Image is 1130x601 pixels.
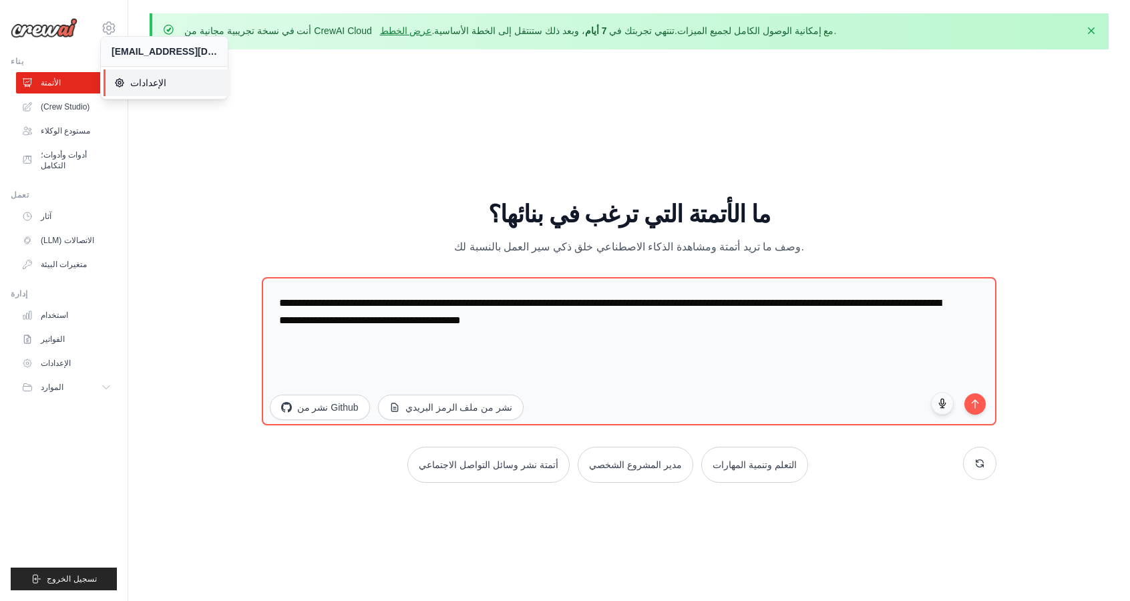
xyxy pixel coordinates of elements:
iframe: Chat Widget [1063,537,1130,601]
button: نشر من Github [270,395,370,420]
font: استخدام [41,311,68,320]
a: مستودع الوكلاء [16,120,117,142]
a: (Crew Studio) [16,96,117,118]
button: أتمتة نشر وسائل التواصل الاجتماعي [407,447,570,483]
button: مدير المشروع الشخصي [578,447,693,483]
font: (Crew Studio) [41,102,89,112]
font: أدوات وأدوات؛ التكامل [41,150,87,170]
font: أنت في نسخة تجريبية مجانية من CrewAI Cloud مع إمكانية الوصول الكامل لجميع الميزات.تنتهي تجربتك في [184,25,833,36]
font: تعمل [11,190,29,200]
font: [EMAIL_ADDRESS][DOMAIN_NAME] [112,46,274,57]
button: الموارد [16,377,117,398]
font: أتمتة نشر وسائل التواصل الاجتماعي [419,459,558,470]
font: آثار [41,212,51,221]
font: الإعدادات [130,77,166,88]
button: تسجيل الخروج [11,568,117,590]
button: التعلم وتنمية المهارات [701,447,808,483]
font: إدارة [11,289,28,298]
a: الإعدادات [104,69,230,96]
font: نشر من Github [297,402,359,413]
font: تسجيل الخروج [47,574,96,584]
font: مستودع الوكلاء [41,126,90,136]
font: مدير المشروع الشخصي [589,459,682,470]
a: استخدام [16,305,117,326]
font: . [833,25,836,36]
font: الموارد [41,383,63,392]
font: بناء [11,57,23,66]
font: متغيرات البيئة [41,260,87,269]
img: شعار [11,18,77,38]
a: أدوات وأدوات؛ التكامل [16,144,117,176]
a: متغيرات البيئة [16,254,117,275]
font: (LLM) الاتصالات [41,236,94,245]
a: عرض الخطط [380,25,432,36]
font: ما الأتمتة التي ترغب في بنائها؟ [488,200,770,228]
a: الإعدادات [16,353,117,374]
font: الفواتير [41,335,65,344]
a: الأتمتة [16,72,117,93]
div: Chat tool [1063,537,1130,601]
font: نشر من ملف الرمز البريدي [405,402,513,413]
a: (LLM) الاتصالات [16,230,117,251]
a: آثار [16,206,117,227]
button: نشر من ملف الرمز البريدي [378,395,524,420]
a: الفواتير [16,329,117,350]
font: الأتمتة [41,78,61,87]
font: وصف ما تريد أتمتة ومشاهدة الذكاء الاصطناعي خلق ذكي سير العمل بالنسبة لك. [454,241,804,252]
font: 7 أيام [585,25,607,36]
font: ، وبعد ذلك ستنتقل إلى الخطة الأساسية. [432,25,585,36]
font: الإعدادات [41,359,71,368]
font: التعلم وتنمية المهارات [713,459,797,470]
